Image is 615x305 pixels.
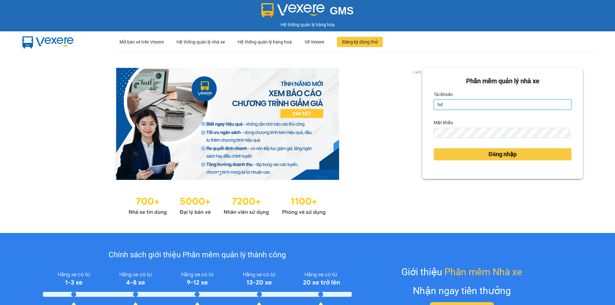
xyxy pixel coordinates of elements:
button: next slide / item [413,68,422,180]
span: Đăng ký dùng thử [342,38,378,45]
span: GMS [330,5,354,17]
label: Tài khoản [434,89,453,100]
div: Phần mềm quản lý nhà xe [434,76,571,86]
span: Phần mềm Nhà xe [444,264,522,279]
li: slide item 1 [218,172,221,175]
img: Statistics.png [128,193,326,217]
img: mbUUG5Q.png [16,31,80,52]
div: Hệ thống quản lý hàng hoá [238,32,292,52]
img: logo 2 [261,3,325,17]
div: Hệ thống quản lý hàng hóa [2,21,613,28]
li: slide item 2 [226,172,228,175]
div: Chính sách giới thiệu Phần mềm quản lý thành công [43,249,351,261]
div: Về Vexere [305,32,324,52]
li: slide item 3 [234,172,236,175]
p: 1 of 3 [411,68,422,76]
div: Nhận ngay tiền thưởng [413,283,511,298]
div: Hệ thống quản lý nhà xe [176,32,225,52]
label: Mật khẩu [434,117,453,128]
button: Đăng nhập [434,148,571,160]
button: Đăng ký dùng thử [337,37,383,47]
div: Giới thiệu [401,264,522,279]
button: previous slide / item [32,68,41,180]
input: Tài khoản [434,100,571,110]
input: Mật khẩu [434,128,570,138]
span: Đăng nhập [488,150,517,159]
a: GMS [261,10,354,15]
div: Mở bán vé trên Vexere [119,32,164,52]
